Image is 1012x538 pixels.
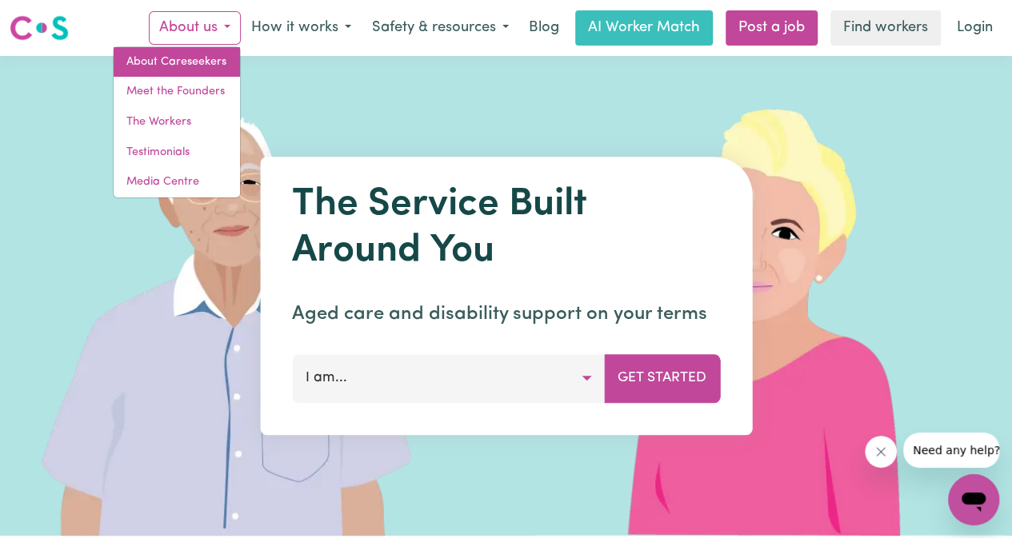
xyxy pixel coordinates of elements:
[604,354,720,402] button: Get Started
[241,11,362,45] button: How it works
[292,354,605,402] button: I am...
[114,137,240,168] a: Testimonials
[519,10,569,46] a: Blog
[149,11,241,45] button: About us
[726,10,818,46] a: Post a job
[575,10,713,46] a: AI Worker Match
[865,436,897,468] iframe: Close message
[114,47,240,78] a: About Careseekers
[292,182,720,274] h1: The Service Built Around You
[948,474,999,525] iframe: Button to launch messaging window
[830,10,941,46] a: Find workers
[903,432,999,468] iframe: Message from company
[10,14,69,42] img: Careseekers logo
[114,167,240,197] a: Media Centre
[292,300,720,329] p: Aged care and disability support on your terms
[10,10,69,46] a: Careseekers logo
[362,11,519,45] button: Safety & resources
[113,46,241,198] div: About us
[114,107,240,137] a: The Workers
[114,77,240,107] a: Meet the Founders
[10,11,97,24] span: Need any help?
[947,10,1002,46] a: Login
